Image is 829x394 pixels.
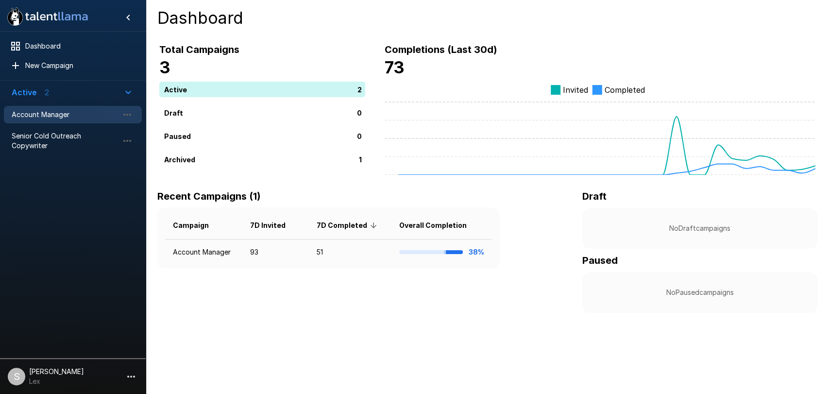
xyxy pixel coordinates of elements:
[582,190,607,202] b: Draft
[357,131,362,141] p: 0
[598,223,802,233] p: No Draft campaigns
[159,57,170,77] b: 3
[157,8,817,28] h4: Dashboard
[309,240,391,265] td: 51
[357,107,362,118] p: 0
[250,220,298,231] span: 7D Invited
[317,220,380,231] span: 7D Completed
[385,44,497,55] b: Completions (Last 30d)
[359,154,362,164] p: 1
[159,44,239,55] b: Total Campaigns
[582,255,618,266] b: Paused
[399,220,479,231] span: Overall Completion
[385,57,405,77] b: 73
[598,288,802,297] p: No Paused campaigns
[357,84,362,94] p: 2
[242,240,309,265] td: 93
[173,220,221,231] span: Campaign
[157,190,261,202] b: Recent Campaigns (1)
[165,240,242,265] td: Account Manager
[469,248,484,256] b: 38%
